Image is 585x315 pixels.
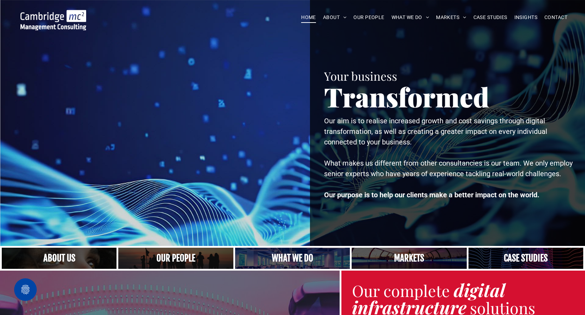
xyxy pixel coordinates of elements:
a: WHAT WE DO [388,12,433,23]
a: MARKETS [432,12,470,23]
span: Our complete [352,280,450,301]
a: ABOUT [320,12,350,23]
span: Our aim is to realise increased growth and cost savings through digital transformation, as well a... [324,117,547,146]
a: CASE STUDIES | See an Overview of All Our Case Studies | Cambridge Management Consulting [468,248,583,269]
a: A yoga teacher lifting his whole body off the ground in the peacock pose [235,248,350,269]
a: INSIGHTS [511,12,541,23]
span: Your business [324,68,397,84]
a: CASE STUDIES [470,12,511,23]
a: OUR PEOPLE [350,12,388,23]
a: A crowd in silhouette at sunset, on a rise or lookout point [118,248,233,269]
a: Close up of woman's face, centered on her eyes [2,248,117,269]
a: Our Markets | Cambridge Management Consulting [352,248,466,269]
strong: Our purpose is to help our clients make a better impact on the world. [324,191,539,199]
strong: digital [454,278,505,302]
a: HOME [298,12,320,23]
a: Your Business Transformed | Cambridge Management Consulting [20,11,86,18]
img: Go to Homepage [20,10,86,30]
span: Transformed [324,79,489,114]
a: CONTACT [541,12,571,23]
span: What makes us different from other consultancies is our team. We only employ senior experts who h... [324,159,573,178]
